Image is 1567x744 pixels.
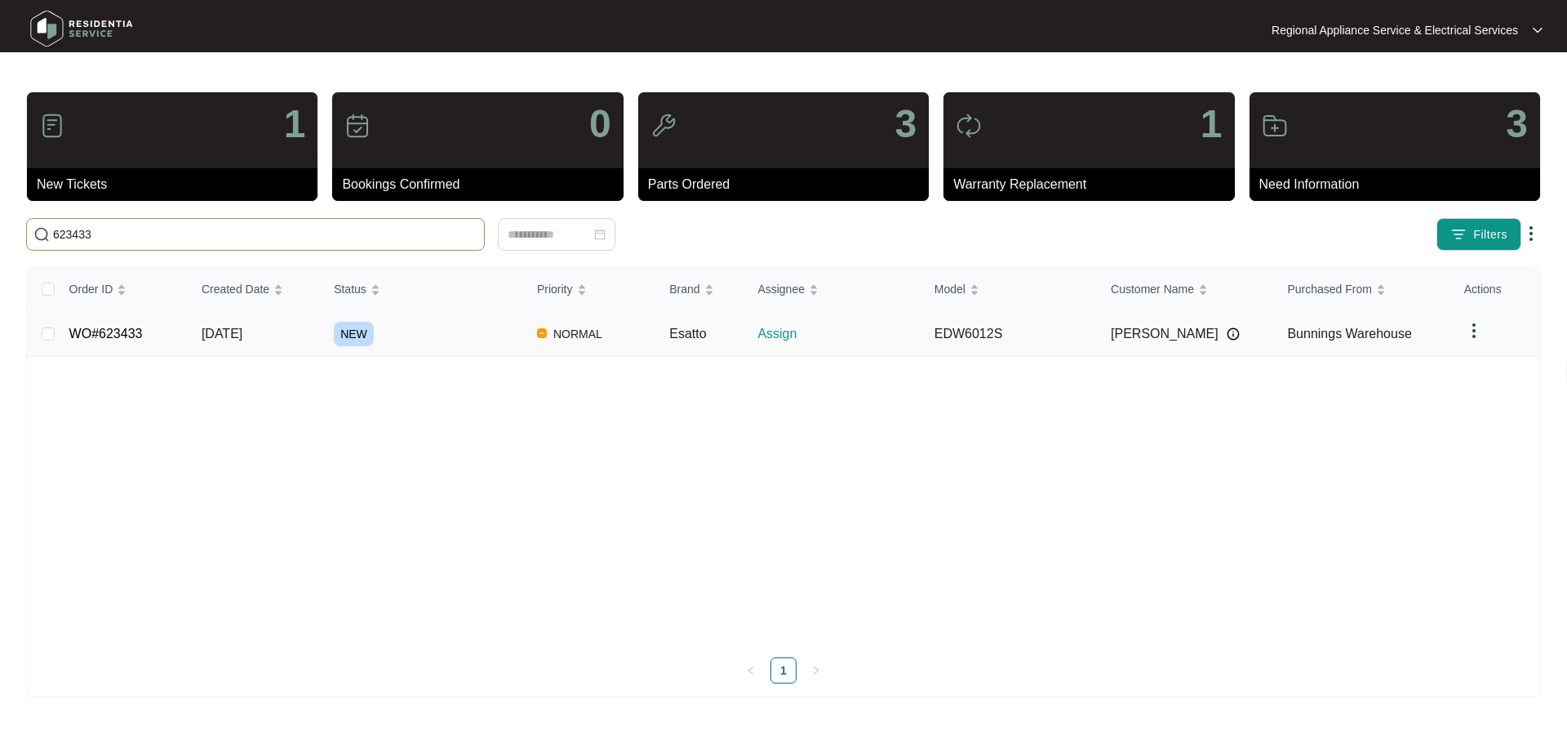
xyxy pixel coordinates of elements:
[56,268,189,311] th: Order ID
[37,175,317,194] p: New Tickets
[537,328,547,338] img: Vercel Logo
[744,268,921,311] th: Assignee
[811,666,821,675] span: right
[284,105,306,144] p: 1
[953,175,1234,194] p: Warranty Replacement
[934,280,966,298] span: Model
[24,4,139,53] img: residentia service logo
[803,657,829,684] button: right
[1533,26,1543,34] img: dropdown arrow
[334,322,374,346] span: NEW
[69,327,143,341] a: WO#623433
[1098,268,1274,311] th: Customer Name
[524,268,656,311] th: Priority
[956,113,982,139] img: icon
[189,268,321,311] th: Created Date
[202,327,242,341] span: [DATE]
[39,113,65,139] img: icon
[1506,105,1528,144] p: 3
[770,657,797,684] li: 1
[321,268,524,311] th: Status
[69,280,113,298] span: Order ID
[746,666,756,675] span: left
[803,657,829,684] li: Next Page
[648,175,929,194] p: Parts Ordered
[537,280,573,298] span: Priority
[669,327,706,341] span: Esatto
[1262,113,1288,139] img: icon
[1227,327,1240,341] img: Info icon
[921,268,1098,311] th: Model
[33,226,50,243] img: search-icon
[921,311,1098,357] td: EDW6012S
[344,113,371,139] img: icon
[1111,280,1194,298] span: Customer Name
[1464,321,1484,341] img: dropdown arrow
[757,324,921,344] p: Assign
[1287,280,1371,298] span: Purchased From
[656,268,744,311] th: Brand
[1274,268,1450,311] th: Purchased From
[1521,224,1541,243] img: dropdown arrow
[1451,268,1539,311] th: Actions
[1272,22,1518,38] p: Regional Appliance Service & Electrical Services
[1111,324,1219,344] span: [PERSON_NAME]
[757,280,805,298] span: Assignee
[342,175,623,194] p: Bookings Confirmed
[334,280,366,298] span: Status
[589,105,611,144] p: 0
[202,280,269,298] span: Created Date
[1287,327,1411,341] span: Bunnings Warehouse
[1201,105,1223,144] p: 1
[738,657,764,684] li: Previous Page
[894,105,917,144] p: 3
[650,113,677,139] img: icon
[1436,218,1521,251] button: filter iconFilters
[53,225,477,243] input: Search by Order Id, Assignee Name, Customer Name, Brand and Model
[669,280,699,298] span: Brand
[1473,226,1507,243] span: Filters
[547,324,609,344] span: NORMAL
[738,657,764,684] button: left
[1450,226,1467,243] img: filter icon
[1259,175,1540,194] p: Need Information
[771,658,796,683] a: 1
